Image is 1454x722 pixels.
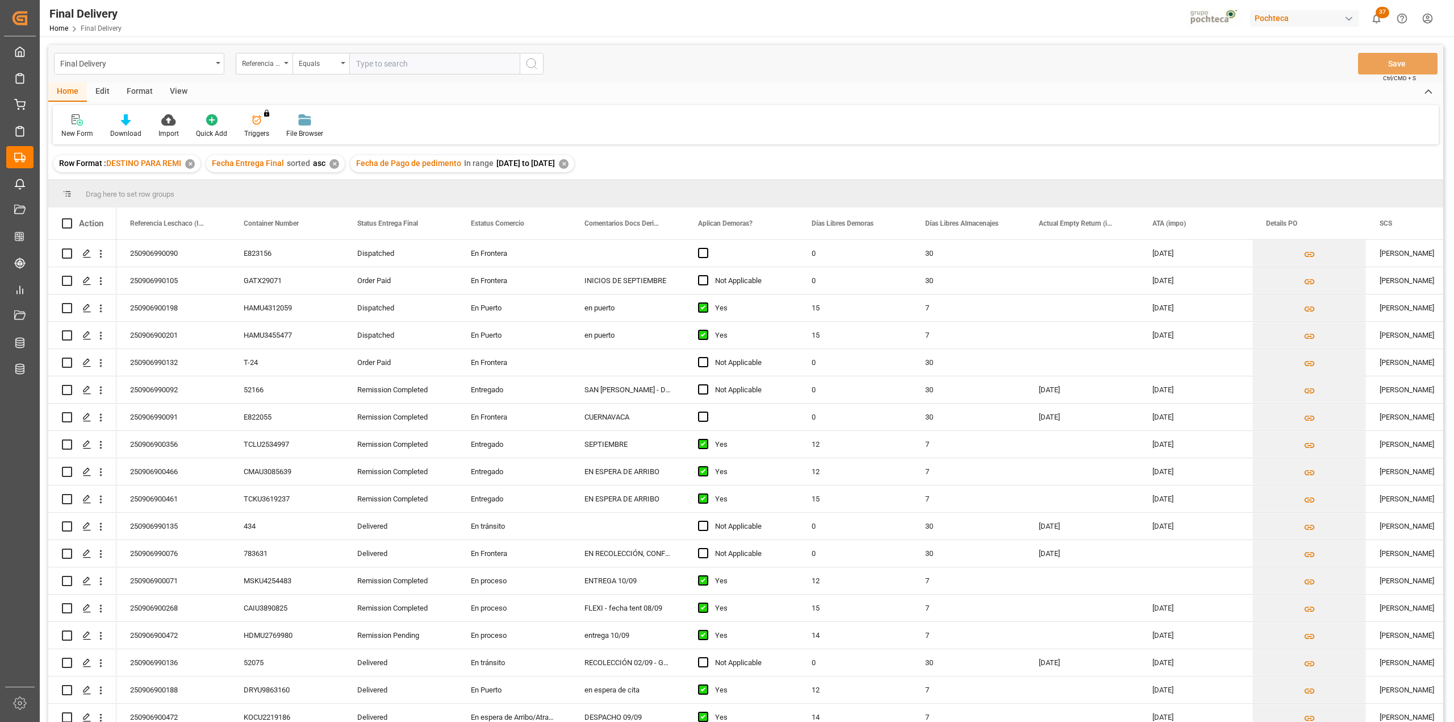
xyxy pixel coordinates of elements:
div: 250906900188 [116,677,230,703]
div: [DATE] [1025,540,1139,567]
div: En Puerto [457,294,571,321]
div: 250906900466 [116,458,230,485]
div: [DATE] [1139,431,1252,458]
div: Press SPACE to select this row. [48,240,116,267]
div: 30 [912,376,1025,403]
div: [DATE] [1139,376,1252,403]
div: Delivered [344,649,457,676]
div: Remission Completed [344,486,457,512]
div: Entregado [457,458,571,485]
div: Not Applicable [715,377,784,403]
div: [DATE] [1139,322,1252,348]
div: [DATE] [1139,649,1252,676]
div: Yes [715,486,784,512]
div: Order Paid [344,349,457,376]
span: Row Format : [59,159,106,168]
div: 0 [798,513,912,540]
div: Remission Pending [344,622,457,649]
div: [DATE] [1025,404,1139,430]
div: Remission Completed [344,376,457,403]
div: Press SPACE to select this row. [48,458,116,486]
div: Yes [715,623,784,649]
div: HAMU3455477 [230,322,344,348]
div: [DATE] [1139,486,1252,512]
div: 250906900198 [116,294,230,321]
div: Yes [715,322,784,348]
div: 250906990135 [116,513,230,540]
div: Yes [715,431,784,458]
div: 30 [912,513,1025,540]
div: 250906990132 [116,349,230,376]
span: Días Libres Demoras [812,219,874,227]
div: En tránsito [457,649,571,676]
div: 250906900356 [116,431,230,458]
button: Pochteca [1250,7,1364,29]
div: [DATE] [1139,267,1252,294]
div: 434 [230,513,344,540]
div: Not Applicable [715,268,784,294]
div: Press SPACE to select this row. [48,513,116,540]
div: EN ESPERA DE ARRIBO [571,486,684,512]
div: En Frontera [457,540,571,567]
div: 15 [798,486,912,512]
div: ✕ [185,159,195,169]
div: Press SPACE to select this row. [48,349,116,376]
div: [DATE] [1139,513,1252,540]
div: 783631 [230,540,344,567]
div: Yes [715,595,784,621]
span: DESTINO PARA REMI [106,159,181,168]
div: Not Applicable [715,513,784,540]
div: [DATE] [1139,404,1252,430]
div: 250906990136 [116,649,230,676]
div: Remission Completed [344,567,457,594]
div: En Frontera [457,349,571,376]
div: ✕ [329,159,339,169]
div: 7 [912,567,1025,594]
div: 250906900472 [116,622,230,649]
div: TCLU2534997 [230,431,344,458]
span: sorted [287,159,310,168]
div: En Frontera [457,404,571,430]
div: CAIU3890825 [230,595,344,621]
div: CMAU3085639 [230,458,344,485]
div: Order Paid [344,267,457,294]
div: INICIOS DE SEPTIEMBRE [571,267,684,294]
span: SCS [1380,219,1392,227]
span: Details PO [1266,219,1297,227]
div: 30 [912,349,1025,376]
div: Not Applicable [715,350,784,376]
div: Referencia Leschaco (Impo) [242,56,281,69]
button: show 37 new notifications [1364,6,1389,31]
div: En proceso [457,567,571,594]
div: 12 [798,431,912,458]
span: Aplican Demoras? [698,219,753,227]
div: DRYU9863160 [230,677,344,703]
div: ENTREGA 10/09 [571,567,684,594]
div: 12 [798,567,912,594]
div: 15 [798,294,912,321]
div: 0 [798,349,912,376]
div: [DATE] [1139,294,1252,321]
div: 250906990091 [116,404,230,430]
div: Import [158,128,179,139]
span: Días Libres Almacenajes [925,219,998,227]
div: 30 [912,404,1025,430]
div: Equals [299,56,337,69]
div: En Puerto [457,677,571,703]
span: Actual Empty Return (impo) [1039,219,1115,227]
div: 30 [912,649,1025,676]
button: search button [520,53,544,74]
div: T-24 [230,349,344,376]
div: RECOLECCIÓN 02/09 - GDL [571,649,684,676]
div: Press SPACE to select this row. [48,376,116,404]
div: EN RECOLECCIÓN, CONFIRMAR SI SE MANEJA EN CONSOLIDADO EL DESPACHO [571,540,684,567]
div: CUERNAVACA [571,404,684,430]
div: [DATE] [1139,622,1252,649]
div: 52075 [230,649,344,676]
div: Yes [715,568,784,594]
div: Remission Completed [344,595,457,621]
div: GATX29071 [230,267,344,294]
div: Format [118,82,161,102]
div: HDMU2769980 [230,622,344,649]
div: 7 [912,294,1025,321]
